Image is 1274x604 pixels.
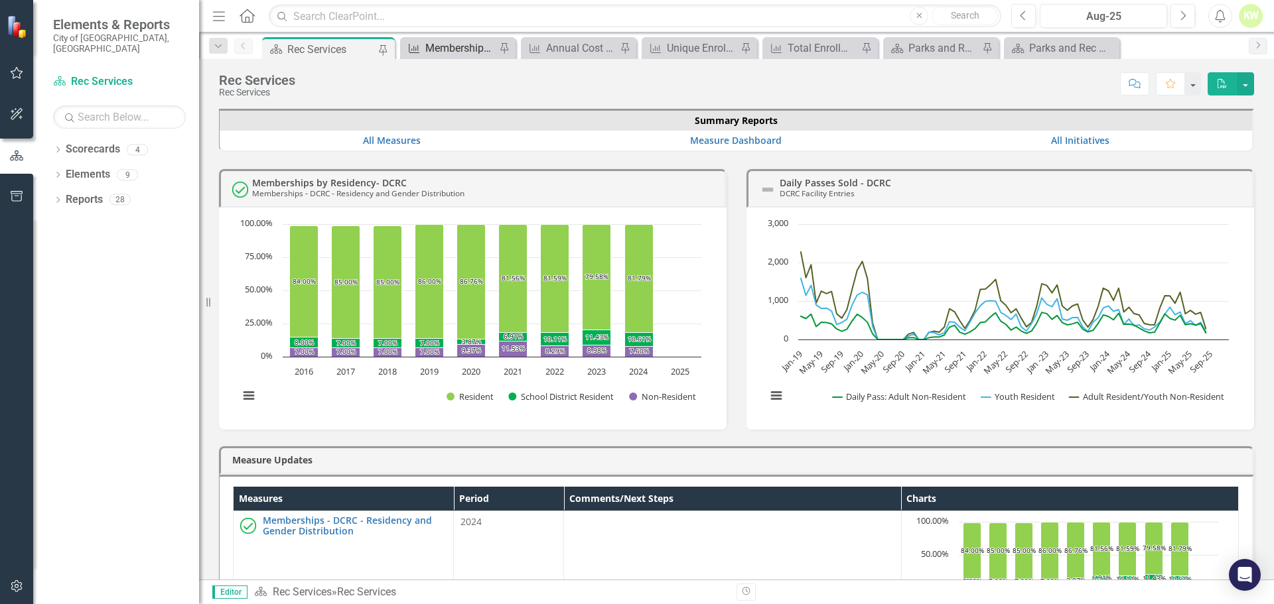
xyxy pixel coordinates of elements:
[232,455,1245,465] h3: Measure Updates
[127,144,148,155] div: 4
[109,194,131,206] div: 28
[1168,574,1192,583] text: 10.61%
[629,365,648,377] text: 2024
[415,347,444,357] path: 2019, 7. Non-Resident.
[502,273,525,282] text: 81.56%
[780,188,855,198] small: DCRC Facility Entries
[766,40,858,56] a: Total Enrollment
[1040,522,1058,579] path: 2019, 86. Resident.
[1166,348,1194,377] text: May-25
[418,276,441,286] text: 86.00%
[1116,544,1139,553] text: 81.59%
[840,348,867,375] text: Jan-20
[290,337,318,347] path: 2016, 8. School District Resident.
[53,74,186,90] a: Rec Services
[232,217,708,416] svg: Interactive chart
[53,105,186,129] input: Search Below...
[378,338,397,347] text: 7.00%
[1090,544,1113,553] text: 81.56%
[457,224,486,339] path: 2020, 86.76. Resident.
[1092,573,1111,582] text: 6.91%
[66,192,103,208] a: Reports
[1239,4,1263,28] button: KW
[768,217,788,229] text: 3,000
[420,338,439,347] text: 7.00%
[261,349,273,361] text: 0%
[252,188,464,198] small: Memberships - DCRC - Residency and Gender Distribution
[767,387,786,405] button: View chart menu, Chart
[219,73,295,88] div: Rec Services
[545,365,564,377] text: 2022
[963,576,982,585] text: 8.00%
[585,272,608,281] text: 79.58%
[332,347,360,357] path: 2017, 7. Non-Resident.
[1090,578,1113,587] text: 11.53%
[1086,347,1112,374] text: Jan-24
[332,338,360,347] path: 2017, 7. School District Resident.
[460,515,557,528] div: 2024
[1040,576,1060,585] text: 7.00%
[587,345,606,355] text: 8.98%
[1104,347,1133,377] text: May-24
[768,294,788,306] text: 1,000
[543,334,567,343] text: 10.11%
[690,134,782,147] a: Measure Dashboard
[583,345,611,357] path: 2023, 8.98. Non-Resident.
[545,346,565,355] text: 8.29%
[240,217,273,229] text: 100.00%
[961,546,984,555] text: 84.00%
[269,5,1001,28] input: Search ClearPoint...
[6,15,30,38] img: ClearPoint Strategy
[66,142,120,157] a: Scorecards
[273,585,332,598] a: Rec Services
[1066,578,1086,587] text: 9.37%
[1015,578,1034,587] text: 7.00%
[981,391,1055,402] button: Show Youth Resident
[1013,546,1036,555] text: 85.00%
[625,332,654,346] path: 2024, 10.61. School District Resident.
[833,391,967,402] button: Show Daily Pass: Adult Non-Resident
[374,347,402,357] path: 2018, 7. Non-Resident.
[415,224,444,338] path: 2019, 86. Resident.
[1040,4,1167,28] button: Aug-25
[541,345,569,357] path: 2022, 8.29. Non-Resident.
[457,339,486,344] path: 2020, 3.87. School District Resident.
[541,332,569,345] path: 2022, 10.11. School District Resident.
[290,225,318,337] path: 2016, 84. Resident.
[1023,348,1051,376] text: Jan -23
[290,347,318,357] path: 2016, 7. Non-Resident.
[1118,578,1137,587] text: 8.29%
[628,334,651,343] text: 10.61%
[1044,9,1163,25] div: Aug-25
[240,518,256,534] img: Completed
[921,548,949,560] text: 50.00%
[295,365,313,377] text: 2016
[232,182,248,198] img: Completed
[1092,522,1110,576] path: 2021, 81.56. Resident.
[447,391,494,402] button: Show Resident
[1168,544,1192,553] text: 81.79%
[858,348,886,377] text: May-20
[336,347,356,356] text: 7.00%
[1064,546,1088,555] text: 86.76%
[499,332,528,341] path: 2021, 6.91. School District Resident.
[212,585,248,599] span: Editor
[415,338,444,347] path: 2019, 7. School District Resident.
[1145,522,1163,575] path: 2023, 79.58. Resident.
[963,348,989,375] text: Jan-22
[1040,578,1060,587] text: 7.00%
[240,387,258,405] button: View chart menu, Chart
[295,347,314,356] text: 7.00%
[1126,347,1154,375] text: Sep-24
[987,546,1010,555] text: 85.00%
[336,338,356,347] text: 7.00%
[374,338,402,347] path: 2018, 7. School District Resident.
[460,276,483,286] text: 86.76%
[543,273,567,282] text: 81.59%
[508,391,614,402] button: Show School District Resident
[53,17,186,32] span: Elements & Reports
[880,348,907,375] text: Sep-20
[403,40,496,56] a: Memberships - Outdoor Pools
[625,346,654,357] path: 2024, 7.6. Non-Resident.
[541,224,569,332] path: 2022, 81.59. Resident.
